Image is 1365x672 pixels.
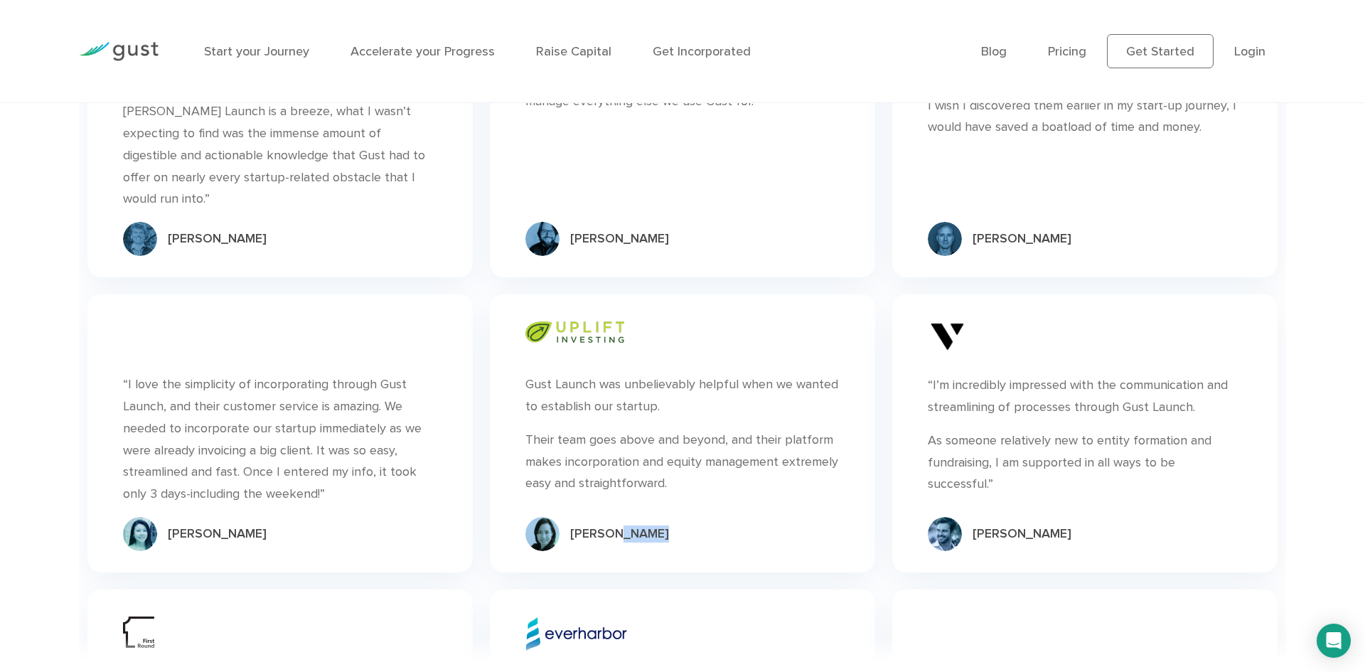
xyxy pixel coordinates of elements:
p: “Gust Launch has felt like our own virtual startup advisor. I originally began using Gust for the... [123,14,437,210]
p: I wish I discovered them earlier in my start-up journey, I would have saved a boatload of time an... [928,95,1242,139]
a: Get Incorporated [653,44,751,59]
div: [PERSON_NAME] [570,230,669,247]
a: Raise Capital [536,44,611,59]
img: Everharbor [525,617,628,651]
a: Accelerate your Progress [350,44,495,59]
a: Blog [981,44,1007,59]
div: [PERSON_NAME] [570,526,669,543]
div: [PERSON_NAME] [973,230,1071,247]
div: [PERSON_NAME] [168,526,267,543]
a: Start your Journey [204,44,309,59]
p: “I love the simplicity of incorporating through Gust Launch, and their customer service is amazin... [123,374,437,506]
img: V [928,321,965,352]
a: Get Started [1107,34,1214,68]
p: “I’m incredibly impressed with the communication and streamlining of processes through Gust Launch. [928,375,1242,419]
a: Pricing [1048,44,1086,59]
img: Brent D55d81dbb4f7d2a1e91ae14248d70b445552e6f4f64c2412a5767280fe225c96 [928,517,962,551]
img: First Round [123,617,154,648]
a: Login [1234,44,1265,59]
img: Group 10 [928,222,962,256]
img: Gust Logo [79,42,159,61]
p: Gust Launch was unbelievably helpful when we wanted to establish our startup. [525,374,840,418]
img: Sylphiel2 4ac7317f5f652bf5fa0084d871f83f84be9eb731b28548c64c2f2342b2042ebe [525,517,560,551]
p: As someone relatively new to entity formation and fundraising, I am supported in all ways to be s... [928,430,1242,496]
img: Group 11 [123,222,157,256]
div: [PERSON_NAME] [973,526,1071,543]
p: Their team goes above and beyond, and their platform makes incorporation and equity management ex... [525,430,840,495]
img: Group 12 [525,222,560,256]
div: Open Intercom Messenger [1317,624,1351,658]
img: Logo [525,321,624,343]
div: [PERSON_NAME] [168,230,267,247]
img: Stephanie A265488e5bd0cda66f30a9b87e05ab8ceddb255120df04412edde4293bb19ee7 [123,517,157,551]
